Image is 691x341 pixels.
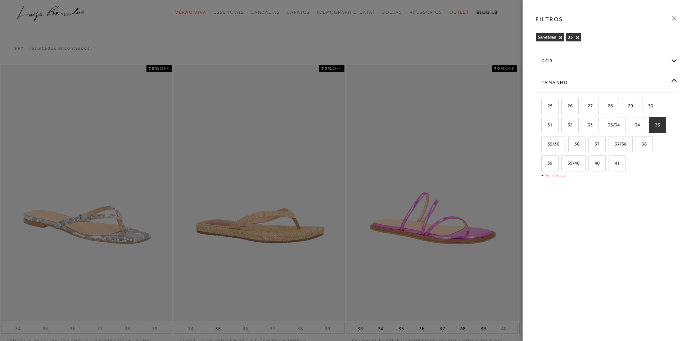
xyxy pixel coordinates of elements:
[542,103,552,108] span: 25
[560,122,568,130] input: 32
[562,103,573,108] span: 26
[540,161,547,168] input: 39
[538,35,556,40] span: Sandálias
[589,160,600,166] span: 40
[575,35,579,40] button: 35 Close
[623,103,633,108] span: 29
[540,122,547,130] input: 31
[587,161,595,168] input: 40
[568,35,573,40] span: 35
[559,35,563,40] button: Sandálias Close
[609,160,620,166] span: 41
[628,122,635,130] input: 34
[536,51,678,71] div: cor
[634,142,642,149] input: 38
[542,122,552,127] span: 31
[641,103,648,111] input: 30
[541,172,543,178] span: -
[608,161,615,168] input: 41
[643,103,653,108] span: 30
[581,122,588,130] input: 33
[560,103,568,111] input: 26
[602,103,613,108] span: 28
[601,122,608,130] input: 33/34
[545,172,569,178] a: Ver menos...
[560,161,568,168] input: 39/40
[542,141,559,147] span: 35/36
[648,122,655,130] input: 35
[562,160,579,166] span: 39/40
[536,15,563,23] h3: FILTROS
[569,141,579,147] span: 36
[629,122,640,127] span: 34
[636,141,647,147] span: 38
[609,141,627,147] span: 37/38
[621,103,628,111] input: 29
[589,141,600,147] span: 37
[536,73,678,92] div: Tamanho
[608,142,615,149] input: 37/38
[581,103,588,111] input: 27
[542,160,552,166] span: 39
[650,122,660,127] span: 35
[567,142,574,149] input: 36
[602,122,620,127] span: 33/34
[582,122,593,127] span: 33
[540,142,547,149] input: 35/36
[540,103,547,111] input: 25
[562,122,573,127] span: 32
[601,103,608,111] input: 28
[582,103,593,108] span: 27
[587,142,595,149] input: 37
